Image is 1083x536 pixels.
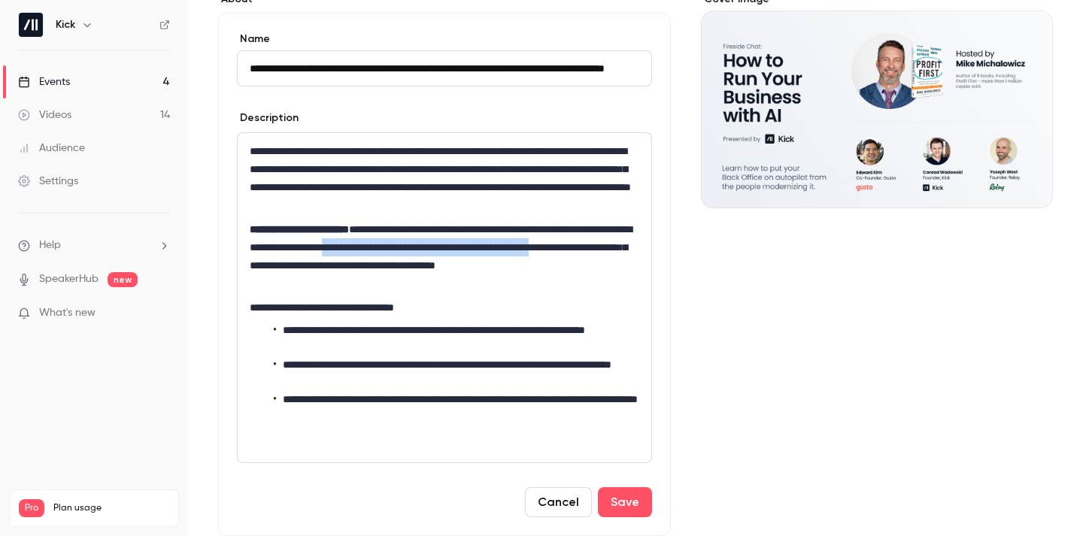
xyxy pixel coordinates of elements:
label: Name [237,32,652,47]
iframe: Noticeable Trigger [152,307,170,320]
div: editor [238,133,651,462]
div: Videos [18,108,71,123]
button: Save [598,487,652,517]
a: SpeakerHub [39,271,99,287]
li: help-dropdown-opener [18,238,170,253]
div: Audience [18,141,85,156]
div: Settings [18,174,78,189]
span: Pro [19,499,44,517]
span: What's new [39,305,96,321]
label: Description [237,111,299,126]
span: Plan usage [53,502,169,514]
span: new [108,272,138,287]
button: Cancel [525,487,592,517]
h6: Kick [56,17,75,32]
img: Kick [19,13,43,37]
section: description [237,132,652,463]
span: Help [39,238,61,253]
div: Events [18,74,70,89]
